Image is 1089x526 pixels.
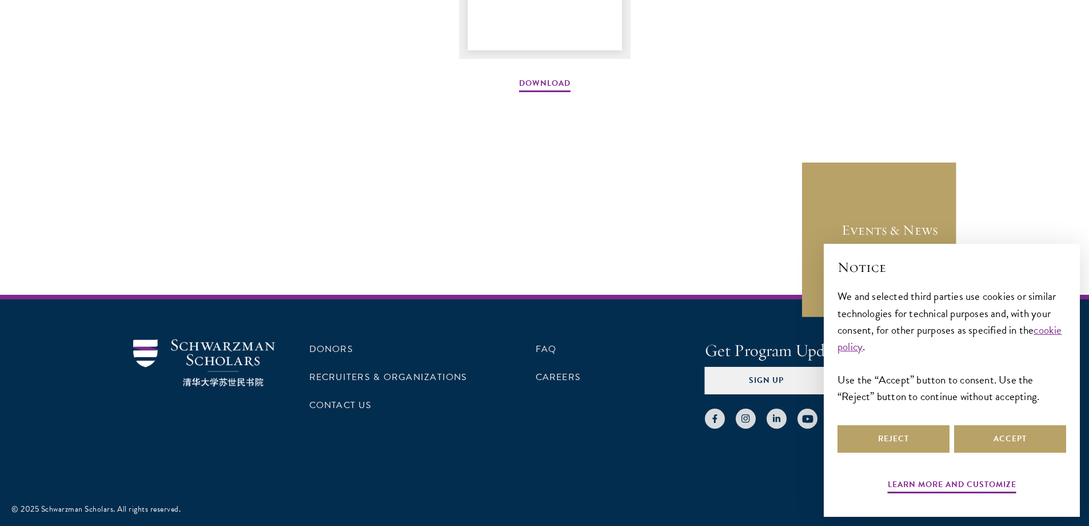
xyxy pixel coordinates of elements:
[837,322,1062,355] a: cookie policy
[519,76,571,94] a: Download
[837,288,1066,404] div: We and selected third parties use cookies or similar technologies for technical purposes and, wit...
[11,503,181,515] div: © 2025 Schwarzman Scholars. All rights reserved.
[705,339,956,362] h4: Get Program Updates
[309,342,353,356] a: Donors
[705,367,828,394] button: Sign Up
[309,370,468,384] a: Recruiters & Organizations
[536,370,581,384] a: Careers
[309,398,372,412] a: Contact Us
[802,163,956,317] a: Events & News
[888,477,1016,495] button: Learn more and customize
[133,339,275,387] img: Schwarzman Scholars
[837,425,950,453] button: Reject
[837,258,1066,277] h2: Notice
[954,425,1066,453] button: Accept
[536,342,557,356] a: FAQ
